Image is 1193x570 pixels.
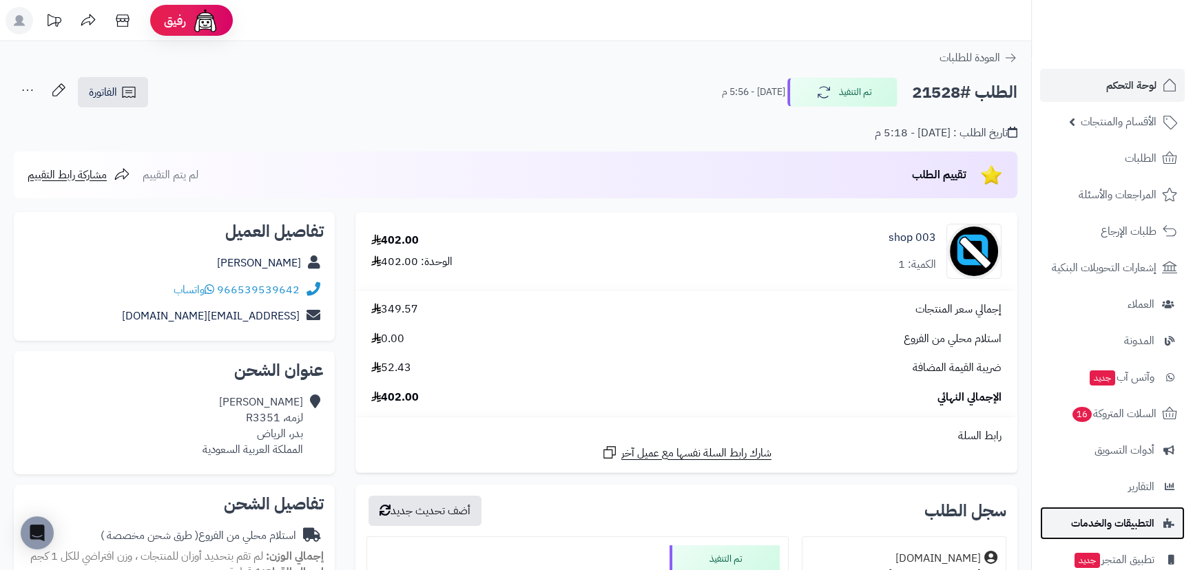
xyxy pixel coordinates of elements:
[1125,149,1156,168] span: الطلبات
[1128,295,1154,314] span: العملاء
[1124,331,1154,350] span: المدونة
[89,84,117,101] span: الفاتورة
[913,360,1002,376] span: ضريبة القيمة المضافة
[937,390,1002,405] span: الإجمالي النهائي
[122,308,300,324] a: [EMAIL_ADDRESS][DOMAIN_NAME]
[164,12,186,29] span: رفيق
[174,282,214,298] a: واتساب
[28,167,130,183] a: مشاركة رابط التقييم
[621,445,771,461] span: شارك رابط السلة نفسها مع عميل آخر
[1106,76,1156,95] span: لوحة التحكم
[947,224,1001,279] img: no_image-90x90.png
[1072,406,1093,423] span: 16
[30,548,263,564] span: لم تقم بتحديد أوزان للمنتجات ، وزن افتراضي للكل 1 كجم
[940,50,1017,66] a: العودة للطلبات
[1099,10,1180,39] img: logo-2.png
[78,77,148,107] a: الفاتورة
[25,496,324,512] h2: تفاصيل الشحن
[1040,397,1185,430] a: السلات المتروكة16
[371,233,419,249] div: 402.00
[912,167,966,183] span: تقييم الطلب
[722,85,785,99] small: [DATE] - 5:56 م
[1079,185,1156,204] span: المراجعات والأسئلة
[898,257,936,273] div: الكمية: 1
[37,7,71,38] a: تحديثات المنصة
[787,78,898,107] button: تم التنفيذ
[371,254,453,270] div: الوحدة: 402.00
[875,125,1017,141] div: تاريخ الطلب : [DATE] - 5:18 م
[369,496,481,526] button: أضف تحديث جديد
[371,360,411,376] span: 52.43
[1040,507,1185,540] a: التطبيقات والخدمات
[1040,324,1185,357] a: المدونة
[1071,514,1154,533] span: التطبيقات والخدمات
[266,548,324,564] strong: إجمالي الوزن:
[25,362,324,379] h2: عنوان الشحن
[28,167,107,183] span: مشاركة رابط التقييم
[904,331,1002,347] span: استلام محلي من الفروع
[1040,215,1185,248] a: طلبات الإرجاع
[940,50,1000,66] span: العودة للطلبات
[1075,553,1100,568] span: جديد
[1040,69,1185,102] a: لوحة التحكم
[915,302,1002,317] span: إجمالي سعر المنتجات
[101,527,198,544] span: ( طرق شحن مخصصة )
[101,528,296,544] div: استلام محلي من الفروع
[25,223,324,240] h2: تفاصيل العميل
[21,516,54,549] div: Open Intercom Messenger
[371,302,418,317] span: 349.57
[1088,368,1154,387] span: وآتس آب
[1040,361,1185,394] a: وآتس آبجديد
[889,230,936,246] a: shop 003
[1095,441,1154,460] span: أدوات التسويق
[1081,112,1156,131] span: الأقسام والمنتجات
[1073,550,1154,569] span: تطبيق المتجر
[1040,251,1185,284] a: إشعارات التحويلات البنكية
[203,394,303,457] div: [PERSON_NAME] لزمه، R3351 بدر، الرياض المملكة العربية السعودية
[361,428,1012,444] div: رابط السلة
[1128,477,1154,496] span: التقارير
[1071,404,1156,423] span: السلات المتروكة
[1040,434,1185,467] a: أدوات التسويق
[371,331,404,347] span: 0.00
[601,444,771,461] a: شارك رابط السلة نفسها مع عميل آخر
[1040,288,1185,321] a: العملاء
[143,167,198,183] span: لم يتم التقييم
[924,503,1006,519] h3: سجل الطلب
[217,255,301,271] a: [PERSON_NAME]
[1052,258,1156,277] span: إشعارات التحويلات البنكية
[191,7,219,34] img: ai-face.png
[1040,142,1185,175] a: الطلبات
[1040,470,1185,503] a: التقارير
[912,78,1017,107] h2: الطلب #21528
[1101,222,1156,241] span: طلبات الإرجاع
[217,282,300,298] a: 966539539642
[371,390,419,405] span: 402.00
[1040,178,1185,211] a: المراجعات والأسئلة
[1090,370,1115,386] span: جديد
